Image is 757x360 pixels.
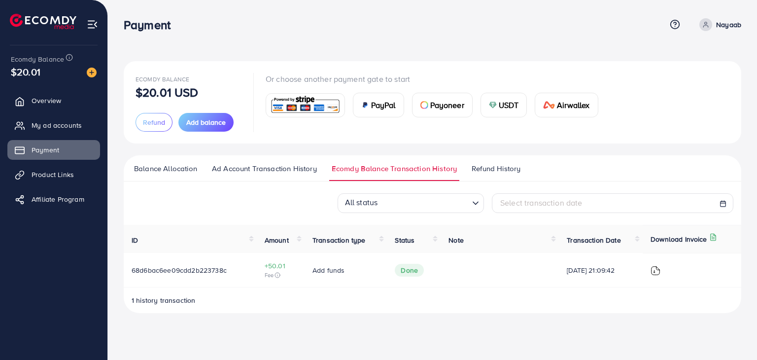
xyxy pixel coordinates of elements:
span: Fee [265,271,297,279]
span: Refund [143,117,165,127]
span: Payment [32,145,59,155]
a: cardPayPal [353,93,404,117]
span: Airwallex [557,99,589,111]
span: Refund History [472,163,520,174]
p: Or choose another payment gate to start [266,73,606,85]
div: Search for option [338,193,484,213]
span: All status [343,194,380,211]
span: Affiliate Program [32,194,84,204]
span: ID [132,235,138,245]
span: Add funds [312,265,344,275]
button: Add balance [178,113,234,132]
a: cardPayoneer [412,93,473,117]
img: ic-download-invoice.1f3c1b55.svg [651,266,660,276]
span: Transaction type [312,235,366,245]
span: [DATE] 21:09:42 [567,265,635,275]
a: Overview [7,91,100,110]
span: Note [448,235,464,245]
img: card [269,95,342,116]
a: cardUSDT [481,93,527,117]
span: Ad Account Transaction History [212,163,317,174]
p: $20.01 USD [136,86,199,98]
h3: Payment [124,18,178,32]
img: card [543,101,555,109]
a: My ad accounts [7,115,100,135]
span: Transaction Date [567,235,621,245]
span: My ad accounts [32,120,82,130]
span: 1 history transaction [132,295,195,305]
img: card [420,101,428,109]
span: 68d6bac6ee09cdd2b223738c [132,265,227,275]
button: Refund [136,113,172,132]
a: card [266,93,345,117]
span: Ecomdy Balance [11,54,64,64]
img: card [489,101,497,109]
p: Download Invoice [651,233,707,245]
a: Product Links [7,165,100,184]
span: Done [395,264,424,277]
a: cardAirwallex [535,93,598,117]
a: Nayaab [695,18,741,31]
span: Overview [32,96,61,106]
iframe: Chat [715,316,750,353]
span: Product Links [32,170,74,180]
span: Select transaction date [500,197,583,208]
a: Affiliate Program [7,189,100,209]
span: +50.01 [265,261,297,271]
span: Ecomdy Balance [136,75,189,83]
img: logo [10,14,76,29]
span: PayPal [371,99,396,111]
span: $20.01 [11,65,40,79]
span: USDT [499,99,519,111]
span: Add balance [186,117,226,127]
span: Amount [265,235,289,245]
a: Payment [7,140,100,160]
input: Search for option [380,195,468,211]
img: image [87,68,97,77]
span: Ecomdy Balance Transaction History [332,163,457,174]
span: Payoneer [430,99,464,111]
p: Nayaab [716,19,741,31]
img: menu [87,19,98,30]
img: card [361,101,369,109]
span: Balance Allocation [134,163,197,174]
span: Status [395,235,414,245]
